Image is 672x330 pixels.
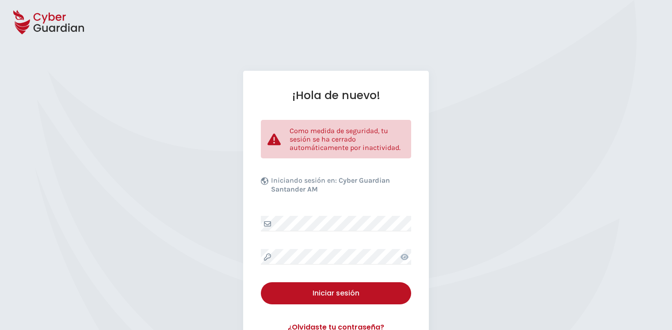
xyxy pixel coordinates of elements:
[271,176,409,198] p: Iniciando sesión en:
[267,288,405,299] div: Iniciar sesión
[290,127,405,152] p: Como medida de seguridad, tu sesión se ha cerrado automáticamente por inactividad.
[271,176,390,193] b: Cyber Guardian Santander AM
[261,88,411,102] h1: ¡Hola de nuevo!
[261,282,411,304] button: Iniciar sesión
